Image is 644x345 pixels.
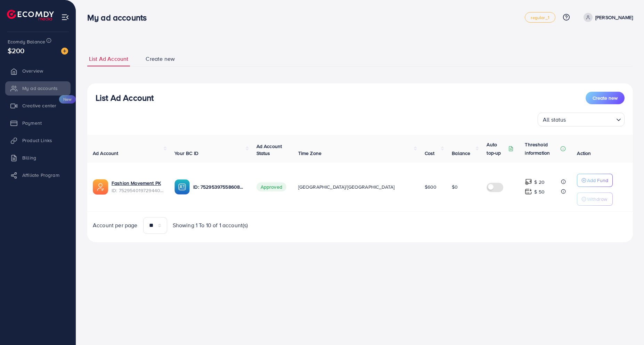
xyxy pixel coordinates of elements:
button: Add Fund [577,174,613,187]
input: Search for option [568,113,613,125]
span: [GEOGRAPHIC_DATA]/[GEOGRAPHIC_DATA] [298,183,395,190]
p: Auto top-up [487,140,507,157]
span: All status [541,115,568,125]
span: Ad Account Status [256,143,282,157]
span: Create new [593,95,618,101]
p: $ 50 [534,188,545,196]
span: ID: 7529540197294407681 [112,187,163,194]
h3: My ad accounts [87,13,152,23]
img: ic-ads-acc.e4c84228.svg [93,179,108,195]
span: List Ad Account [89,55,128,63]
span: Action [577,150,591,157]
span: Balance [452,150,470,157]
p: Threshold information [525,140,559,157]
button: Withdraw [577,192,613,206]
p: [PERSON_NAME] [595,13,633,22]
button: Create new [586,92,625,104]
img: logo [7,10,54,20]
span: $600 [425,183,437,190]
h3: List Ad Account [96,93,154,103]
a: regular_1 [525,12,555,23]
p: ID: 7529539755860836369 [193,183,245,191]
p: Add Fund [587,176,608,184]
a: Fashion Movement PK [112,180,163,187]
span: Ad Account [93,150,119,157]
a: [PERSON_NAME] [581,13,633,22]
span: Account per page [93,221,138,229]
div: Search for option [538,113,625,126]
span: $200 [8,46,25,56]
span: Cost [425,150,435,157]
span: Ecomdy Balance [8,38,45,45]
span: regular_1 [531,15,549,20]
p: $ 20 [534,178,545,186]
p: Withdraw [587,195,607,203]
span: Your BC ID [174,150,198,157]
span: Create new [146,55,175,63]
img: menu [61,13,69,21]
img: top-up amount [525,178,532,186]
img: top-up amount [525,188,532,195]
span: Time Zone [298,150,321,157]
span: Approved [256,182,286,191]
img: ic-ba-acc.ded83a64.svg [174,179,190,195]
span: Showing 1 To 10 of 1 account(s) [173,221,248,229]
div: <span class='underline'>Fashion Movement PK</span></br>7529540197294407681 [112,180,163,194]
span: $0 [452,183,458,190]
img: image [61,48,68,55]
